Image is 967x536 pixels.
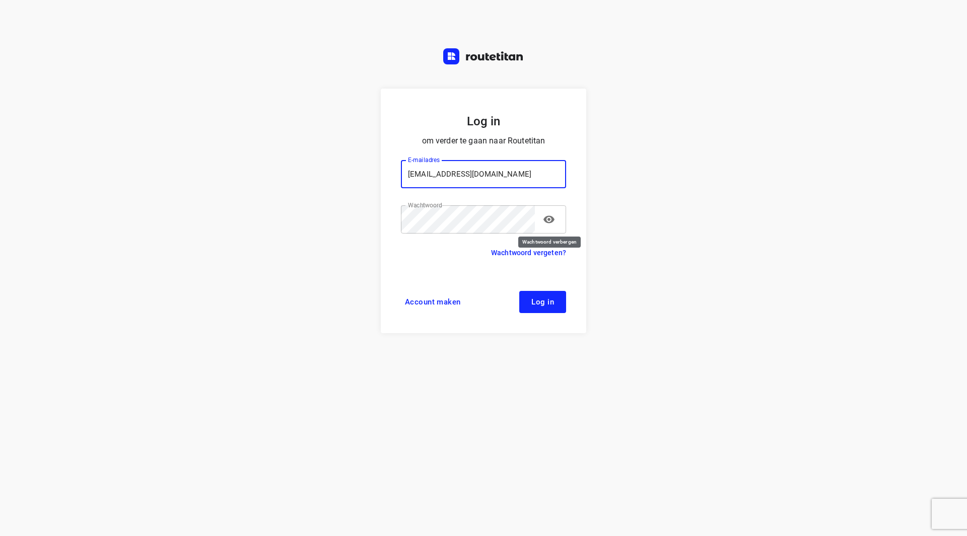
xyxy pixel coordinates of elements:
p: om verder te gaan naar Routetitan [401,134,566,148]
a: Account maken [401,291,465,313]
button: toggle password visibility [539,209,559,229]
a: Wachtwoord vergeten? [491,247,566,259]
span: Account maken [405,298,461,306]
h5: Log in [401,113,566,130]
span: Log in [531,298,554,306]
button: Log in [519,291,566,313]
a: Routetitan [443,48,524,67]
img: Routetitan [443,48,524,64]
